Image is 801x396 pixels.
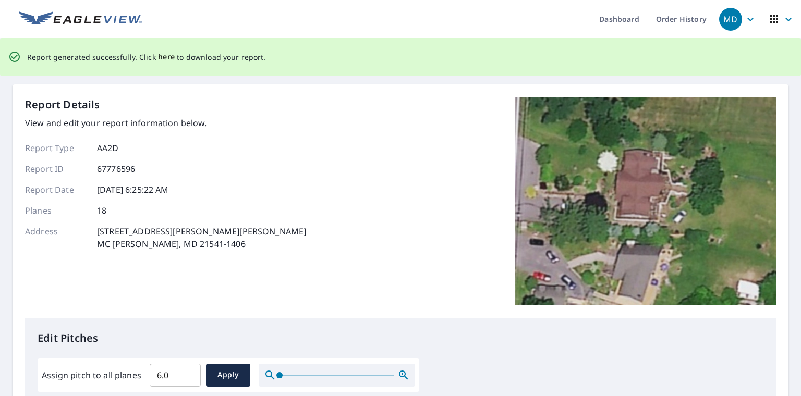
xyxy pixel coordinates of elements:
button: Apply [206,364,250,387]
p: 18 [97,204,106,217]
img: Top image [515,97,776,305]
p: Address [25,225,88,250]
p: Report Details [25,97,100,113]
p: View and edit your report information below. [25,117,306,129]
p: Edit Pitches [38,330,763,346]
span: Apply [214,368,242,381]
button: here [158,51,175,64]
p: Report generated successfully. Click to download your report. [27,51,266,64]
label: Assign pitch to all planes [42,369,141,381]
p: [DATE] 6:25:22 AM [97,183,169,196]
p: Report Type [25,142,88,154]
p: AA2D [97,142,119,154]
p: 67776596 [97,163,135,175]
input: 00.0 [150,361,201,390]
div: MD [719,8,742,31]
p: Report Date [25,183,88,196]
p: Planes [25,204,88,217]
img: EV Logo [19,11,142,27]
p: [STREET_ADDRESS][PERSON_NAME][PERSON_NAME] MC [PERSON_NAME], MD 21541-1406 [97,225,306,250]
p: Report ID [25,163,88,175]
